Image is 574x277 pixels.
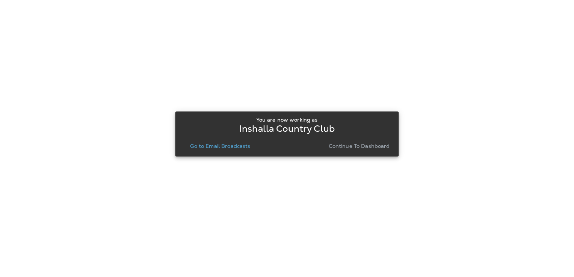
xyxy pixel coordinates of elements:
button: Continue to Dashboard [326,141,393,151]
p: Go to Email Broadcasts [190,143,250,149]
p: Inshalla Country Club [239,126,335,132]
p: Continue to Dashboard [329,143,390,149]
p: You are now working as [256,117,317,123]
button: Go to Email Broadcasts [187,141,253,151]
